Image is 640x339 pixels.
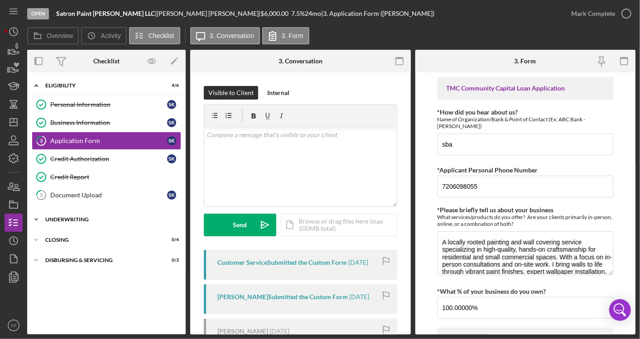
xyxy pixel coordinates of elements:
time: 2025-08-05 20:32 [348,259,368,266]
label: *Applicant Personal Phone Number [437,166,538,174]
div: Application Form [50,137,167,144]
label: Overview [47,32,73,39]
button: 3. Conversation [190,27,260,44]
label: Checklist [149,32,174,39]
label: 3. Conversation [210,32,254,39]
div: [PERSON_NAME] Submitted the Custom Form [217,293,348,301]
div: 3. Form [515,57,536,65]
div: Name of Organization/Bank & Point of Contact (Ex: ABC Bank - [PERSON_NAME]) [437,116,613,129]
div: 0 / 3 [163,258,179,263]
button: Mark Complete [562,5,635,23]
div: Internal [267,86,289,100]
div: [PERSON_NAME] [PERSON_NAME] | [157,10,260,17]
tspan: 3 [40,138,43,143]
button: 3. Form [262,27,309,44]
label: *How did you hear about us? [437,108,518,116]
div: Document Upload [50,191,167,199]
div: Open Intercom Messenger [609,299,631,321]
div: 4 / 6 [163,83,179,88]
div: s k [167,100,176,109]
time: 2025-07-22 17:01 [349,293,369,301]
div: Mark Complete [571,5,615,23]
a: Credit Report [32,168,181,186]
label: 3. Form [282,32,303,39]
textarea: A locally rooted painting and wall covering service specializing in high-quality, hands-on crafts... [437,231,613,275]
div: Disbursing & Servicing [45,258,156,263]
div: Credit Report [50,173,181,181]
label: *What % of your business do you own? [437,287,546,295]
div: What services/products do you offer? Are your clients primarily in-person, online, or a combnatio... [437,214,613,227]
div: [PERSON_NAME] [217,328,268,335]
div: s k [167,136,176,145]
div: | 3. Application Form ([PERSON_NAME]) [321,10,434,17]
time: 2025-07-22 16:48 [269,328,289,335]
div: TMC Community Capital Loan Application [446,85,604,92]
a: 5Document Uploadsk [32,186,181,204]
label: Activity [101,32,120,39]
label: *Please briefly tell us about your business [437,206,553,214]
div: 24 mo [305,10,321,17]
div: Underwriting [45,217,174,222]
div: | [56,10,157,17]
a: Credit Authorizationsk [32,150,181,168]
text: TP [11,323,16,328]
button: Checklist [129,27,180,44]
b: Satron Paint [PERSON_NAME] LLC [56,10,155,17]
div: $6,000.00 [260,10,291,17]
button: Internal [263,86,294,100]
button: Overview [27,27,79,44]
div: s k [167,154,176,163]
a: Business Informationsk [32,114,181,132]
div: 3. Conversation [279,57,322,65]
div: Open [27,8,49,19]
div: Business Information [50,119,167,126]
div: Eligibility [45,83,156,88]
div: Send [233,214,247,236]
div: 7.5 % [291,10,305,17]
div: 0 / 4 [163,237,179,243]
a: Personal Informationsk [32,95,181,114]
tspan: 5 [40,192,43,198]
a: 3Application Formsk [32,132,181,150]
div: Credit Authorization [50,155,167,162]
div: s k [167,191,176,200]
div: Closing [45,237,156,243]
button: Send [204,214,276,236]
div: Customer Service Submitted the Custom Form [217,259,347,266]
div: Visible to Client [208,86,254,100]
div: Personal Information [50,101,167,108]
button: TP [5,316,23,334]
div: Checklist [93,57,120,65]
button: Visible to Client [204,86,258,100]
button: Activity [81,27,126,44]
div: s k [167,118,176,127]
